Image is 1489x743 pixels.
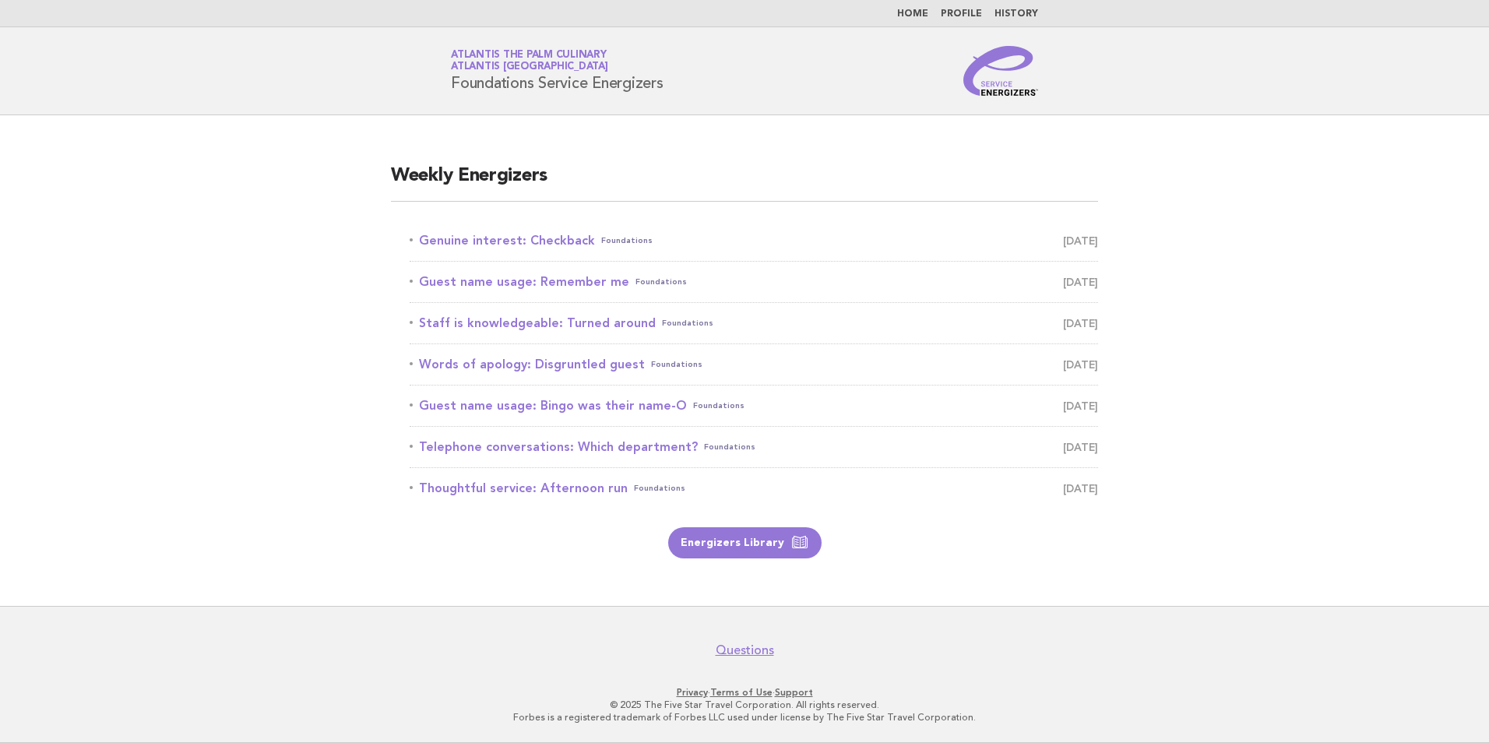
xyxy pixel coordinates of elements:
[268,711,1221,724] p: Forbes is a registered trademark of Forbes LLC used under license by The Five Star Travel Corpora...
[1063,395,1098,417] span: [DATE]
[994,9,1038,19] a: History
[941,9,982,19] a: Profile
[634,477,685,499] span: Foundations
[710,687,773,698] a: Terms of Use
[775,687,813,698] a: Support
[704,436,755,458] span: Foundations
[410,477,1098,499] a: Thoughtful service: Afternoon runFoundations [DATE]
[693,395,744,417] span: Foundations
[1063,312,1098,334] span: [DATE]
[1063,230,1098,252] span: [DATE]
[1063,271,1098,293] span: [DATE]
[451,51,664,91] h1: Foundations Service Energizers
[601,230,653,252] span: Foundations
[963,46,1038,96] img: Service Energizers
[451,50,608,72] a: Atlantis The Palm CulinaryAtlantis [GEOGRAPHIC_DATA]
[410,395,1098,417] a: Guest name usage: Bingo was their name-OFoundations [DATE]
[668,527,822,558] a: Energizers Library
[662,312,713,334] span: Foundations
[1063,436,1098,458] span: [DATE]
[677,687,708,698] a: Privacy
[268,699,1221,711] p: © 2025 The Five Star Travel Corporation. All rights reserved.
[268,686,1221,699] p: · ·
[410,312,1098,334] a: Staff is knowledgeable: Turned aroundFoundations [DATE]
[716,643,774,658] a: Questions
[635,271,687,293] span: Foundations
[1063,477,1098,499] span: [DATE]
[410,436,1098,458] a: Telephone conversations: Which department?Foundations [DATE]
[410,271,1098,293] a: Guest name usage: Remember meFoundations [DATE]
[897,9,928,19] a: Home
[451,62,608,72] span: Atlantis [GEOGRAPHIC_DATA]
[410,230,1098,252] a: Genuine interest: CheckbackFoundations [DATE]
[391,164,1098,202] h2: Weekly Energizers
[410,354,1098,375] a: Words of apology: Disgruntled guestFoundations [DATE]
[1063,354,1098,375] span: [DATE]
[651,354,702,375] span: Foundations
